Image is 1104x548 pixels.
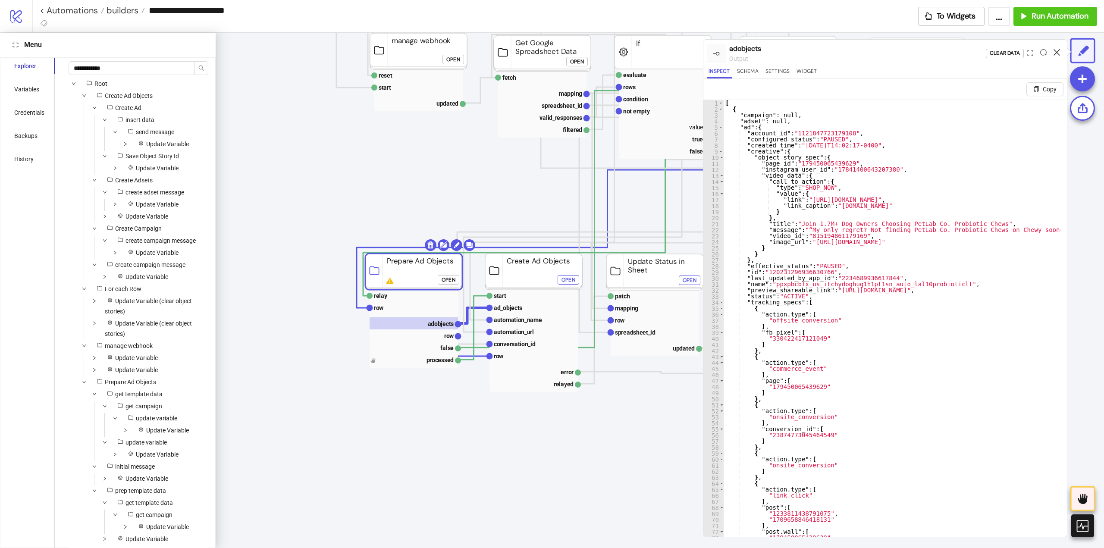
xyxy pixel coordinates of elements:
span: copy [1033,86,1039,92]
div: 19 [703,209,724,215]
div: 72 [703,529,724,535]
div: Explorer [14,61,36,71]
span: Prepare Ad Objects [105,379,156,385]
span: down [113,166,117,170]
span: Update Variable [146,141,189,147]
span: Toggle code folding, rows 64 through 75 [719,480,724,486]
button: Open [679,276,700,285]
text: rows [623,84,636,91]
span: Toggle code folding, rows 44 through 46 [719,360,724,366]
div: 13 [703,172,724,178]
span: insert data [112,115,158,125]
span: down [103,118,107,122]
span: Toggle code folding, rows 59 through 63 [719,450,724,456]
span: Update Variable [122,199,182,210]
div: History [14,154,34,164]
span: down [103,476,107,481]
text: reset [379,72,392,79]
span: Toggle code folding, rows 34 through 87 [719,299,724,305]
span: down [92,464,97,469]
span: Update Variable (clear object stories) [105,320,192,337]
span: Update Variable [136,165,179,172]
div: 35 [703,305,724,311]
text: value [689,124,703,131]
span: update variable [112,437,170,448]
span: Toggle code folding, rows 68 through 71 [719,504,724,510]
div: Clear Data [990,48,1020,58]
text: row [615,317,625,324]
div: 10 [703,154,724,160]
div: Credentials [14,108,44,117]
text: start [379,84,391,91]
div: Open [442,275,455,285]
div: 41 [703,341,724,348]
span: Update Variable (clear object stories) [101,318,208,339]
div: 1 [703,100,724,106]
span: down [92,356,97,360]
span: get campaign [136,511,172,518]
span: Toggle code folding, rows 55 through 57 [719,426,724,432]
span: Update Variable [112,473,172,484]
span: down [82,344,86,348]
div: 39 [703,329,724,335]
span: Update Variable [132,139,192,149]
span: Toggle code folding, rows 35 through 42 [719,305,724,311]
span: Toggle code folding, rows 2 through 96 [718,106,723,112]
div: output [729,54,986,63]
span: Update Variable [136,249,179,256]
span: compress [12,41,19,48]
span: Create Campaign [101,223,165,234]
div: 66 [703,492,724,498]
div: 32 [703,287,724,293]
span: down [92,489,97,493]
div: 53 [703,414,724,420]
span: Save Object Story Id [112,151,182,161]
div: 64 [703,480,724,486]
text: conversation_id [494,341,536,348]
span: Toggle code folding, rows 52 through 54 [719,408,724,414]
div: 69 [703,510,724,517]
span: down [92,226,97,231]
span: down [113,130,117,134]
div: Open [446,55,460,65]
span: builders [104,5,138,16]
span: down [123,428,128,432]
span: Update Variable [112,211,172,222]
span: Update Variable [122,163,182,173]
span: down [103,154,107,158]
span: down [82,94,86,98]
text: not empty [623,108,650,115]
span: initial message [101,461,158,472]
span: Update Variable [115,366,158,373]
a: < Automations [40,6,104,15]
span: down [82,287,86,291]
div: 21 [703,221,724,227]
span: For each Row [91,284,145,294]
div: 31 [703,281,724,287]
span: Create Ad [115,104,141,111]
span: Toggle code folding, rows 13 through 25 [719,172,724,178]
div: 36 [703,311,724,317]
div: 23 [703,233,724,239]
span: Update Variable [132,522,192,532]
div: 28 [703,263,724,269]
span: Update Variable [136,201,179,208]
span: down [123,142,128,146]
span: Toggle code folding, rows 16 through 19 [719,191,724,197]
span: Toggle code folding, rows 43 through 50 [719,354,724,360]
span: Copy [1043,86,1057,93]
div: 71 [703,523,724,529]
span: initial message [115,463,155,470]
div: 7 [703,136,724,142]
text: start [494,292,506,299]
span: down [92,368,97,372]
span: down [103,238,107,243]
span: down [92,299,97,303]
span: Toggle code folding, rows 36 through 38 [719,311,724,317]
div: 45 [703,366,724,372]
div: 25 [703,245,724,251]
div: 48 [703,384,724,390]
div: 68 [703,504,724,510]
span: get campaign [112,401,166,411]
div: Variables [14,85,39,94]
